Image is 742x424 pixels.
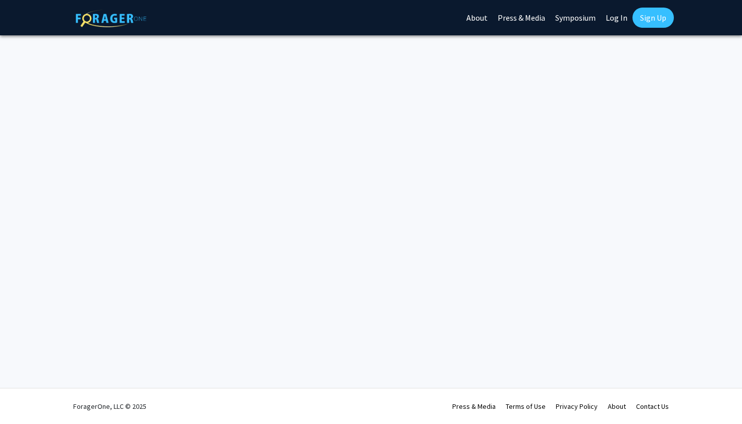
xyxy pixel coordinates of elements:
a: Terms of Use [506,402,546,411]
a: Press & Media [452,402,496,411]
a: About [608,402,626,411]
a: Contact Us [636,402,669,411]
a: Privacy Policy [556,402,598,411]
a: Sign Up [632,8,674,28]
div: ForagerOne, LLC © 2025 [73,389,146,424]
img: ForagerOne Logo [76,10,146,27]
